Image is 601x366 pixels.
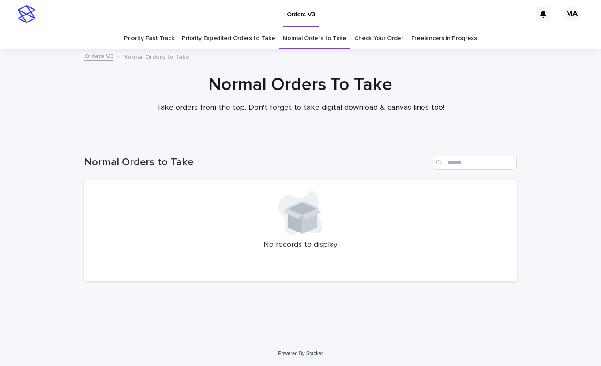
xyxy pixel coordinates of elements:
[18,5,35,23] img: stacker-logo-s-only.png
[411,28,477,49] a: Freelancers in Progress
[84,74,517,95] h1: Normal Orders To Take
[182,28,275,49] a: Priority Expedited Orders to Take
[124,28,174,49] a: Priority Fast Track
[565,7,579,21] div: MA
[123,51,189,61] p: Normal Orders to Take
[283,28,346,49] a: Normal Orders to Take
[354,28,403,49] a: Check Your Order
[84,51,113,61] a: Orders V3
[95,240,506,250] p: No records to display
[84,156,429,169] h1: Normal Orders to Take
[433,156,517,170] input: Search
[278,351,323,356] a: Powered By Stacker
[124,103,477,113] p: Take orders from the top. Don't forget to take digital download & canvas lines too!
